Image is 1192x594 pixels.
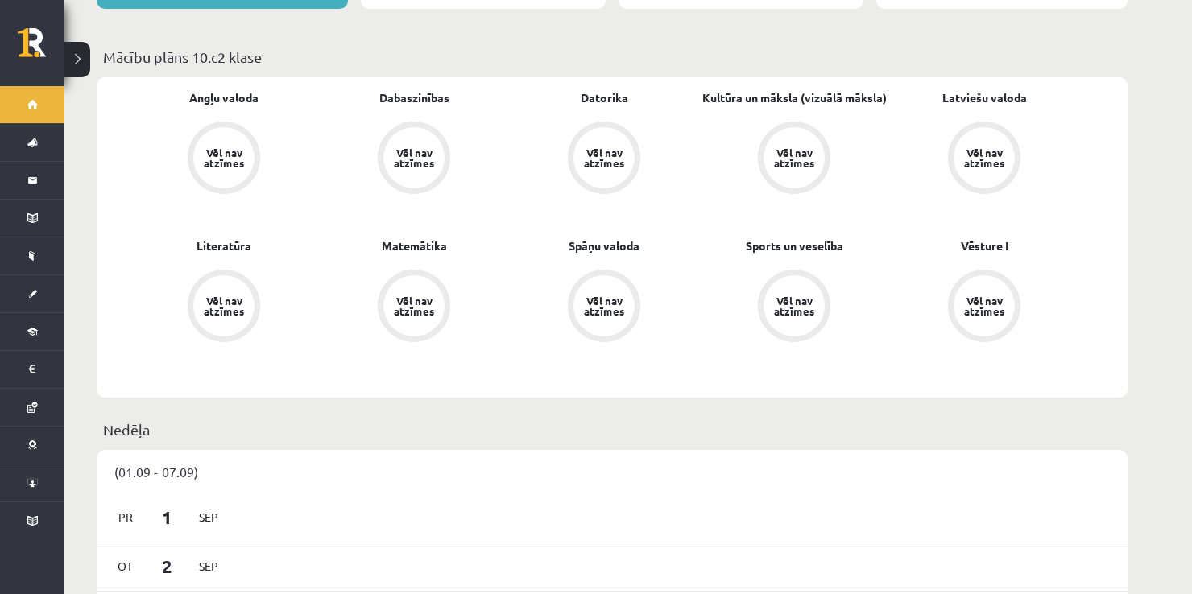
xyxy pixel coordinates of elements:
[319,122,509,197] a: Vēl nav atzīmes
[582,147,627,168] div: Vēl nav atzīmes
[103,419,1121,440] p: Nedēļa
[699,122,889,197] a: Vēl nav atzīmes
[143,553,192,580] span: 2
[391,295,437,316] div: Vēl nav atzīmes
[201,295,246,316] div: Vēl nav atzīmes
[889,122,1079,197] a: Vēl nav atzīmes
[509,122,699,197] a: Vēl nav atzīmes
[129,122,319,197] a: Vēl nav atzīmes
[109,554,143,579] span: Ot
[201,147,246,168] div: Vēl nav atzīmes
[772,295,817,316] div: Vēl nav atzīmes
[582,295,627,316] div: Vēl nav atzīmes
[103,46,1121,68] p: Mācību plāns 10.c2 klase
[189,89,259,106] a: Angļu valoda
[197,237,251,254] a: Literatūra
[702,89,887,106] a: Kultūra un māksla (vizuālā māksla)
[129,270,319,345] a: Vēl nav atzīmes
[109,505,143,530] span: Pr
[962,147,1007,168] div: Vēl nav atzīmes
[509,270,699,345] a: Vēl nav atzīmes
[319,270,509,345] a: Vēl nav atzīmes
[192,505,226,530] span: Sep
[889,270,1079,345] a: Vēl nav atzīmes
[192,554,226,579] span: Sep
[391,147,437,168] div: Vēl nav atzīmes
[746,237,843,254] a: Sports un veselība
[379,89,449,106] a: Dabaszinības
[581,89,628,106] a: Datorika
[97,450,1128,493] div: (01.09 - 07.09)
[699,270,889,345] a: Vēl nav atzīmes
[569,237,639,254] a: Spāņu valoda
[772,147,817,168] div: Vēl nav atzīmes
[961,237,1008,254] a: Vēsture I
[962,295,1007,316] div: Vēl nav atzīmes
[382,237,447,254] a: Matemātika
[18,28,64,68] a: Rīgas 1. Tālmācības vidusskola
[143,504,192,530] span: 1
[942,89,1027,106] a: Latviešu valoda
